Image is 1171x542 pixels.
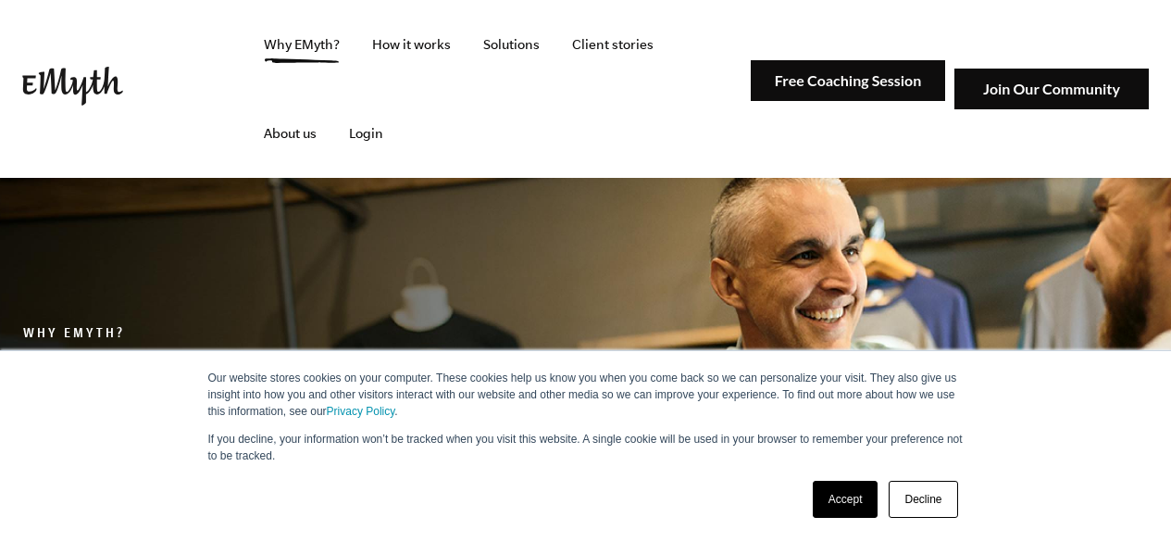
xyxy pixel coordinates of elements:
[954,69,1149,110] img: Join Our Community
[334,89,398,178] a: Login
[751,60,945,102] img: Free Coaching Session
[208,431,964,464] p: If you decline, your information won’t be tracked when you visit this website. A single cookie wi...
[208,370,964,420] p: Our website stores cookies on your computer. These cookies help us know you when you come back so...
[889,481,957,518] a: Decline
[23,326,838,345] h6: Why EMyth?
[813,481,878,518] a: Accept
[22,67,123,106] img: EMyth
[327,405,395,418] a: Privacy Policy
[249,89,331,178] a: About us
